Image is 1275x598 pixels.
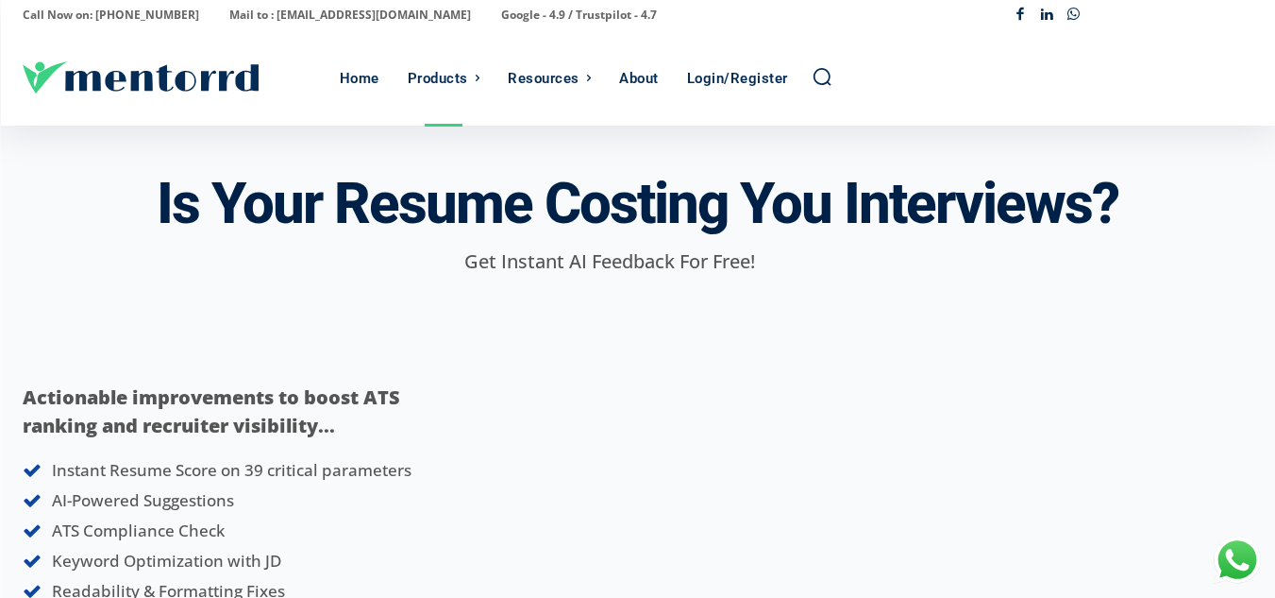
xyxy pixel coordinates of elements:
p: Call Now on: [PHONE_NUMBER] [23,2,199,28]
span: Instant Resume Score on 39 critical parameters [52,459,411,481]
a: Resources [498,31,600,126]
div: Login/Register [687,31,788,126]
span: ATS Compliance Check [52,520,225,541]
h3: Is Your Resume Costing You Interviews? [157,173,1118,235]
a: Search [812,66,832,87]
div: Chat with Us [1214,537,1261,584]
a: Home [330,31,389,126]
p: Actionable improvements to boost ATS ranking and recruiter visibility... [23,384,452,440]
p: Mail to : [EMAIL_ADDRESS][DOMAIN_NAME] [229,2,471,28]
a: Linkedin [1033,2,1061,29]
a: About [610,31,668,126]
a: Products [398,31,490,126]
div: Home [340,31,379,126]
a: Logo [23,61,330,94]
div: Products [408,31,468,126]
p: Get Instant AI Feedback For Free! [23,248,1196,276]
p: Google - 4.9 / Trustpilot - 4.7 [501,2,657,28]
div: About [619,31,659,126]
div: Resources [508,31,579,126]
span: Keyword Optimization with JD [52,550,281,572]
span: AI-Powered Suggestions [52,489,234,511]
a: Login/Register [678,31,797,126]
a: Facebook [1006,2,1033,29]
a: Whatsapp [1060,2,1087,29]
